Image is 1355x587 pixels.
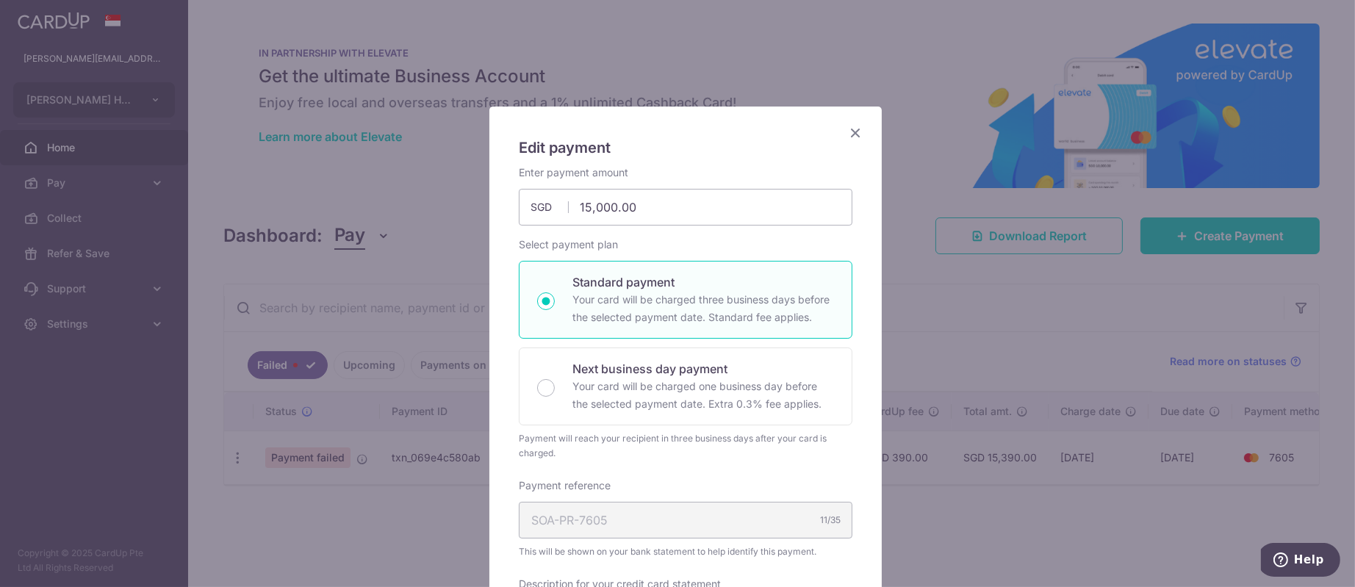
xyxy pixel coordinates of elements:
input: 0.00 [519,189,852,226]
iframe: Opens a widget where you can find more information [1261,543,1340,580]
p: Your card will be charged one business day before the selected payment date. Extra 0.3% fee applies. [572,378,834,413]
label: Select payment plan [519,237,618,252]
span: This will be shown on your bank statement to help identify this payment. [519,544,852,559]
p: Your card will be charged three business days before the selected payment date. Standard fee appl... [572,291,834,326]
span: SGD [531,200,569,215]
div: 11/35 [820,513,841,527]
label: Enter payment amount [519,165,628,180]
h5: Edit payment [519,136,852,159]
p: Standard payment [572,273,834,291]
p: Next business day payment [572,360,834,378]
button: Close [847,124,864,142]
div: Payment will reach your recipient in three business days after your card is charged. [519,431,852,461]
label: Payment reference [519,478,611,493]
